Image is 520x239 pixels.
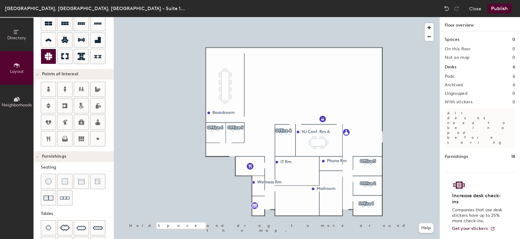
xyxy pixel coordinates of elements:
[445,36,459,43] h1: Spaces
[512,36,515,43] h1: 0
[5,5,188,12] div: [GEOGRAPHIC_DATA], [GEOGRAPHIC_DATA], [GEOGRAPHIC_DATA] - Suite 1400
[512,47,515,52] h2: 0
[445,91,467,96] h2: Ungrouped
[42,72,78,77] span: Points of Interest
[95,178,101,184] img: Couch (corner)
[452,180,466,190] img: Sticker logo
[513,74,515,79] h2: 6
[90,220,105,235] button: Ten seat table
[445,153,468,160] h1: Furnishings
[57,220,73,235] button: Six seat table
[57,174,73,189] button: Cushion
[45,225,51,231] img: Four seat table
[90,174,105,189] button: Couch (corner)
[41,220,56,235] button: Four seat table
[513,83,515,87] h2: 6
[74,174,89,189] button: Couch (middle)
[60,193,70,203] img: Couch (x3)
[41,174,56,189] button: Stool
[453,5,459,12] img: Redo
[445,83,463,87] h2: Archived
[444,5,450,12] img: Undo
[440,17,520,31] h1: Floor overview
[62,178,68,184] img: Cushion
[513,64,515,70] h1: 6
[57,190,73,205] button: Couch (x3)
[469,4,481,13] button: Close
[76,223,86,233] img: Eight seat table
[41,210,114,217] div: Tables
[41,164,114,171] div: Seating
[60,225,70,231] img: Six seat table
[445,108,515,147] p: All desks need to be in a pod before saving
[445,74,454,79] h2: Pods
[41,190,56,205] button: Couch (x2)
[74,220,89,235] button: Eight seat table
[44,193,53,203] img: Couch (x2)
[10,69,24,74] span: Layout
[445,64,456,70] h1: Desks
[93,223,103,233] img: Ten seat table
[42,154,66,159] span: Furnishings
[512,91,515,96] h2: 0
[512,55,515,60] h2: 0
[78,178,84,184] img: Couch (middle)
[445,100,472,105] h2: With stickers
[445,47,471,52] h2: On this floor
[419,223,433,233] button: Help
[452,226,488,231] span: Get your stickers
[45,178,51,184] img: Stool
[511,153,515,160] h1: 18
[452,226,495,231] a: Get your stickers
[7,35,26,41] span: Directory
[512,100,515,105] h2: 0
[487,4,511,13] button: Publish
[445,55,469,60] h2: Not on map
[2,102,32,108] span: Neighborhoods
[452,207,504,224] p: Companies that use desk stickers have up to 25% more check-ins.
[452,193,504,205] h4: Increase desk check-ins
